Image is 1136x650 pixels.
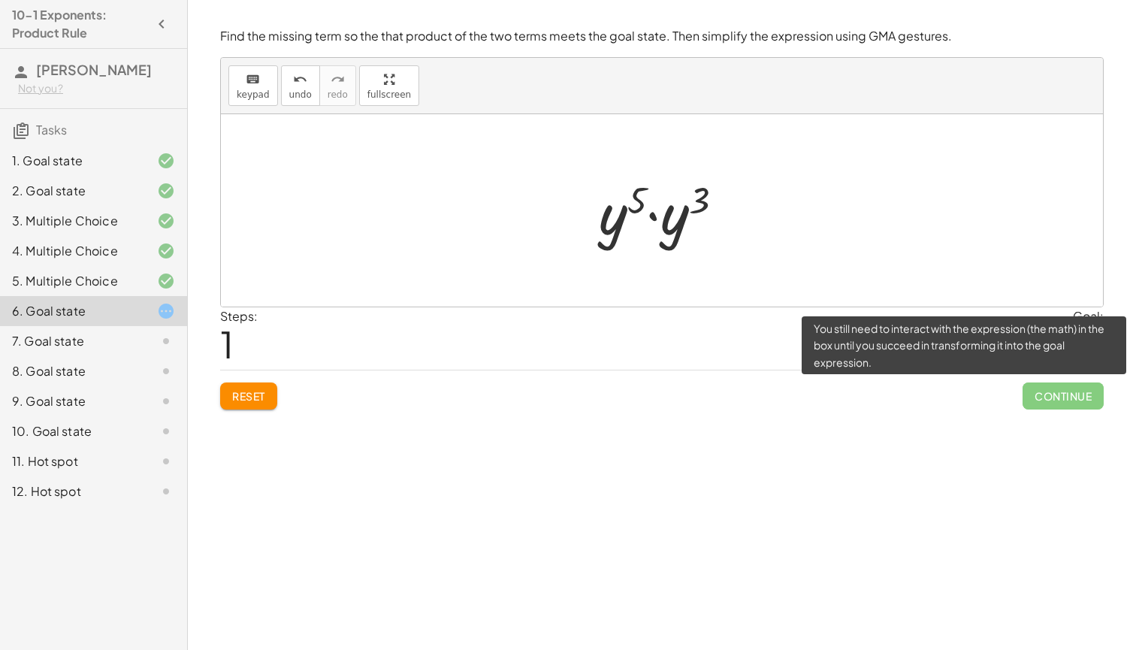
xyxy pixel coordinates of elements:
p: Find the missing term so the that product of the two terms meets the goal state. Then simplify th... [220,28,1104,45]
i: Task not started. [157,482,175,500]
div: 6. Goal state [12,302,133,320]
button: redoredo [319,65,356,106]
span: [PERSON_NAME] [36,61,152,78]
span: undo [289,89,312,100]
div: 2. Goal state [12,182,133,200]
span: redo [328,89,348,100]
button: fullscreen [359,65,419,106]
div: 8. Goal state [12,362,133,380]
i: keyboard [246,71,260,89]
div: 10. Goal state [12,422,133,440]
div: 5. Multiple Choice [12,272,133,290]
h4: 10-1 Exponents: Product Rule [12,6,148,42]
span: Reset [232,389,265,403]
label: Steps: [220,308,258,324]
div: 11. Hot spot [12,452,133,470]
i: undo [293,71,307,89]
button: keyboardkeypad [228,65,278,106]
i: Task not started. [157,392,175,410]
button: undoundo [281,65,320,106]
i: Task not started. [157,332,175,350]
div: 1. Goal state [12,152,133,170]
i: Task finished and correct. [157,182,175,200]
span: fullscreen [367,89,411,100]
span: 1 [220,321,234,367]
div: 4. Multiple Choice [12,242,133,260]
button: Reset [220,382,277,410]
i: Task not started. [157,452,175,470]
div: Goal: [1073,307,1104,325]
div: Not you? [18,81,175,96]
div: 7. Goal state [12,332,133,350]
i: Task finished and correct. [157,272,175,290]
i: Task not started. [157,422,175,440]
div: 12. Hot spot [12,482,133,500]
div: 3. Multiple Choice [12,212,133,230]
i: Task finished and correct. [157,212,175,230]
i: Task finished and correct. [157,242,175,260]
span: Tasks [36,122,67,138]
i: Task finished and correct. [157,152,175,170]
i: Task not started. [157,362,175,380]
i: redo [331,71,345,89]
div: 9. Goal state [12,392,133,410]
i: Task started. [157,302,175,320]
span: keypad [237,89,270,100]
